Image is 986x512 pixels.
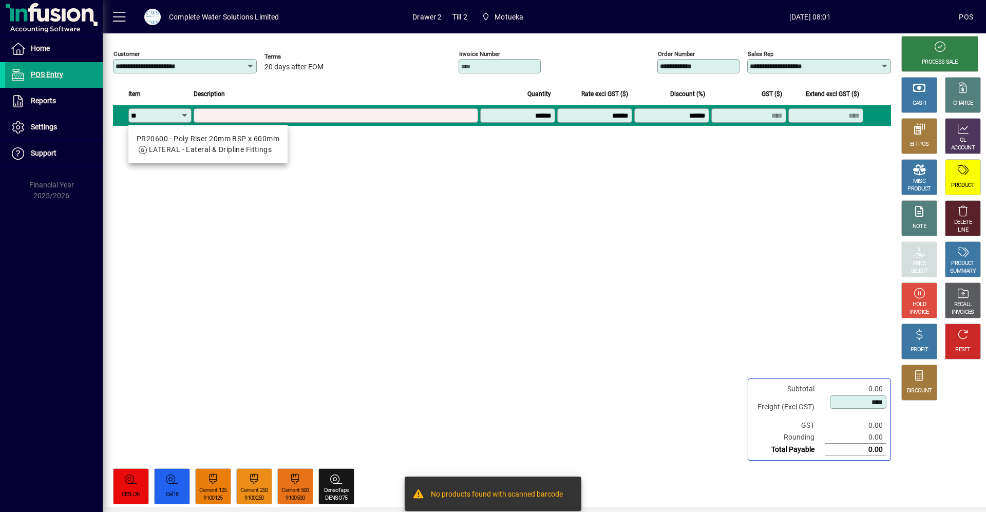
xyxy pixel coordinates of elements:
[954,301,972,309] div: RECALL
[166,491,179,499] div: Cel18
[952,309,974,316] div: INVOICES
[958,226,968,234] div: LINE
[5,115,103,140] a: Settings
[752,383,825,395] td: Subtotal
[113,50,140,58] mat-label: Customer
[324,487,349,495] div: DensoTape
[128,88,141,100] span: Item
[911,268,928,275] div: SELECT
[169,9,279,25] div: Complete Water Solutions Limited
[495,9,523,25] span: Motueka
[922,59,958,66] div: PROCESS SALE
[959,9,973,25] div: POS
[325,495,347,502] div: DENSO75
[907,387,932,395] div: DISCOUNT
[31,149,56,157] span: Support
[953,100,973,107] div: CHARGE
[825,431,886,444] td: 0.00
[459,50,500,58] mat-label: Invoice number
[806,88,859,100] span: Extend excl GST ($)
[661,9,959,25] span: [DATE] 08:01
[264,63,324,71] span: 20 days after EOM
[31,123,57,131] span: Settings
[752,431,825,444] td: Rounding
[752,444,825,456] td: Total Payable
[136,8,169,26] button: Profile
[240,487,268,495] div: Cement 250
[149,145,272,154] span: LATERAL - Lateral & Dripline Fittings
[748,50,773,58] mat-label: Sales rep
[431,489,563,501] div: No products found with scanned barcode
[199,487,226,495] div: Cement 125
[825,383,886,395] td: 0.00
[31,70,63,79] span: POS Entry
[752,395,825,420] td: Freight (Excl GST)
[31,44,50,52] span: Home
[203,495,222,502] div: 9100125
[264,53,326,60] span: Terms
[762,88,782,100] span: GST ($)
[911,346,928,354] div: PROFIT
[909,309,928,316] div: INVOICE
[907,185,931,193] div: PRODUCT
[581,88,628,100] span: Rate excl GST ($)
[5,141,103,166] a: Support
[910,141,929,148] div: EFTPOS
[412,9,442,25] span: Drawer 2
[527,88,551,100] span: Quantity
[452,9,467,25] span: Till 2
[658,50,695,58] mat-label: Order number
[951,260,974,268] div: PRODUCT
[913,260,926,268] div: PRICE
[478,8,528,26] span: Motueka
[825,420,886,431] td: 0.00
[5,88,103,114] a: Reports
[955,346,971,354] div: RESET
[913,178,925,185] div: MISC
[244,495,263,502] div: 9100250
[951,182,974,189] div: PRODUCT
[825,444,886,456] td: 0.00
[954,219,972,226] div: DELETE
[122,491,141,499] div: CEELON
[670,88,705,100] span: Discount (%)
[960,137,966,144] div: GL
[752,420,825,431] td: GST
[913,301,926,309] div: HOLD
[137,134,279,144] div: PR20600 - Poly Riser 20mm BSP x 600mm
[913,223,926,231] div: NOTE
[31,97,56,105] span: Reports
[951,144,975,152] div: ACCOUNT
[281,487,309,495] div: Cement 500
[5,36,103,62] a: Home
[128,129,288,159] mat-option: PR20600 - Poly Riser 20mm BSP x 600mm
[913,100,926,107] div: CASH
[194,88,225,100] span: Description
[950,268,976,275] div: SUMMARY
[286,495,305,502] div: 9100500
